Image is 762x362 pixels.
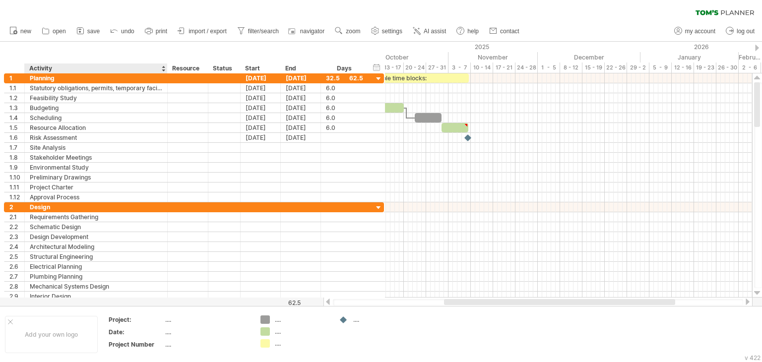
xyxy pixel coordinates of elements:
div: Design [30,202,162,212]
div: 26 - 30 [716,62,739,73]
a: settings [369,25,405,38]
div: .... [165,328,249,336]
div: 6.0 [326,103,363,113]
div: 1.9 [9,163,24,172]
a: contact [487,25,522,38]
a: my account [672,25,718,38]
div: 1.7 [9,143,24,152]
div: [DATE] [241,123,281,132]
span: undo [121,28,134,35]
div: .... [353,315,407,324]
div: 62.5 [258,299,301,306]
div: 12 - 16 [672,62,694,73]
div: 6.0 [326,93,363,103]
div: 19 - 23 [694,62,716,73]
div: January 2026 [640,52,739,62]
span: settings [382,28,402,35]
div: End [285,63,315,73]
div: [DATE] [241,83,281,93]
div: [DATE] [281,93,321,103]
a: open [39,25,69,38]
span: AI assist [424,28,446,35]
div: Add your own logo [5,316,98,353]
span: save [87,28,100,35]
div: 2.7 [9,272,24,281]
div: Days [320,63,368,73]
div: 2.5 [9,252,24,261]
div: Project: [109,315,163,324]
div: 1.6 [9,133,24,142]
span: new [20,28,31,35]
div: Stakeholder Meetings [30,153,162,162]
div: 5 - 9 [649,62,672,73]
div: 24 - 28 [515,62,538,73]
a: AI assist [410,25,449,38]
div: Date: [109,328,163,336]
div: 6.0 [326,123,363,132]
div: [DATE] [241,133,281,142]
div: 3 - 7 [448,62,471,73]
div: [DATE] [281,123,321,132]
div: Interior Design [30,292,162,301]
span: my account [685,28,715,35]
div: [DATE] [241,103,281,113]
span: zoom [346,28,360,35]
div: Scheduling [30,113,162,122]
div: Resource [172,63,202,73]
span: filter/search [248,28,279,35]
div: 1.2 [9,93,24,103]
div: 2 - 6 [739,62,761,73]
div: Feasibility Study [30,93,162,103]
div: .... [165,340,249,349]
div: 8 - 12 [560,62,582,73]
div: Preliminary Drawings [30,173,162,182]
div: Risk Assessment [30,133,162,142]
div: October 2025 [346,52,448,62]
div: 2 [9,202,24,212]
a: help [454,25,482,38]
div: Plumbing Planning [30,272,162,281]
div: November 2025 [448,52,538,62]
div: [DATE] [281,103,321,113]
div: 2.2 [9,222,24,232]
a: new [7,25,34,38]
a: import / export [175,25,230,38]
div: [DATE] [281,133,321,142]
span: help [467,28,479,35]
div: Structural Engineering [30,252,162,261]
div: 22 - 26 [605,62,627,73]
div: .... [275,315,329,324]
div: Architectural Modeling [30,242,162,251]
div: 1.4 [9,113,24,122]
a: save [74,25,103,38]
span: open [53,28,66,35]
div: Design Development [30,232,162,241]
div: .... [165,315,249,324]
div: Site Analysis [30,143,162,152]
div: December 2025 [538,52,640,62]
div: 1.10 [9,173,24,182]
div: 15 - 19 [582,62,605,73]
div: 13 - 17 [381,62,404,73]
div: example time blocks: [323,73,469,83]
span: print [156,28,167,35]
div: 2.8 [9,282,24,291]
div: 10 - 14 [471,62,493,73]
div: .... [275,327,329,336]
div: 2.9 [9,292,24,301]
div: 1.11 [9,182,24,192]
a: filter/search [235,25,282,38]
div: [DATE] [281,113,321,122]
div: 32.5 [326,73,363,83]
a: print [142,25,170,38]
div: Mechanical Systems Design [30,282,162,291]
div: 1.12 [9,192,24,202]
div: v 422 [745,354,761,362]
div: Schematic Design [30,222,162,232]
span: import / export [189,28,227,35]
div: 29 - 2 [627,62,649,73]
div: Project Charter [30,182,162,192]
div: .... [275,339,329,348]
div: 2.6 [9,262,24,271]
div: 1 [9,73,24,83]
